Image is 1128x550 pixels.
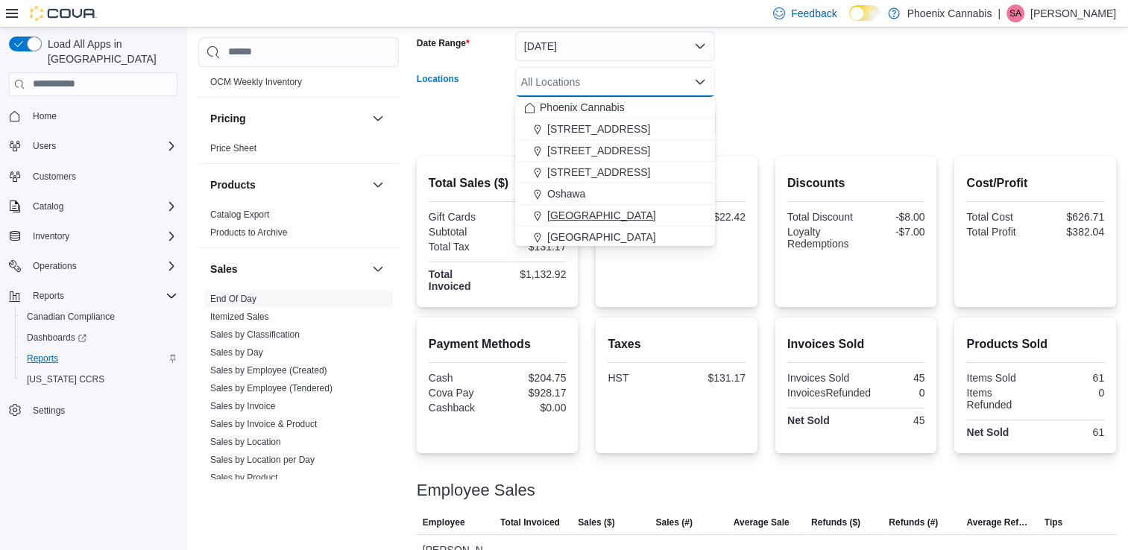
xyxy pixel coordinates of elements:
span: Sales by Invoice [210,400,275,412]
span: Operations [33,260,77,272]
button: [US_STATE] CCRS [15,369,183,390]
span: Sales by Location [210,436,281,448]
button: Phoenix Cannabis [515,97,715,118]
span: Price Sheet [210,142,256,154]
span: Phoenix Cannabis [540,100,625,115]
span: Catalog [27,197,177,215]
span: Customers [27,167,177,186]
a: OCM Weekly Inventory [210,77,302,87]
span: [STREET_ADDRESS] [547,165,650,180]
input: Dark Mode [849,5,880,21]
span: [US_STATE] CCRS [27,373,104,385]
button: [STREET_ADDRESS] [515,140,715,162]
span: Tips [1044,516,1062,528]
button: Canadian Compliance [15,306,183,327]
div: $928.17 [500,387,566,399]
span: Sales by Employee (Tendered) [210,382,333,394]
a: Dashboards [21,329,92,347]
strong: Net Sold [787,414,830,426]
a: Catalog Export [210,209,269,220]
span: Canadian Compliance [27,311,115,323]
div: OCM [198,73,399,97]
span: Inventory [33,230,69,242]
button: [STREET_ADDRESS] [515,118,715,140]
span: Inventory [27,227,177,245]
button: Pricing [369,110,387,127]
span: Sales by Location per Day [210,454,315,466]
button: Operations [27,257,83,275]
h2: Products Sold [966,335,1104,353]
h2: Taxes [608,335,746,353]
button: Users [3,136,183,157]
span: Users [27,137,177,155]
span: SA [1009,4,1021,22]
div: Items Refunded [966,387,1032,411]
button: Sales [369,260,387,278]
span: Refunds ($) [811,516,860,528]
div: $0.00 [500,211,566,223]
a: Sales by Location per Day [210,455,315,465]
button: Reports [3,285,183,306]
div: Choose from the following options [515,97,715,248]
div: $131.17 [680,372,746,384]
div: 45 [859,372,924,384]
span: [STREET_ADDRESS] [547,143,650,158]
div: $204.75 [500,372,566,384]
a: Canadian Compliance [21,308,121,326]
p: Phoenix Cannabis [907,4,992,22]
button: Inventory [3,226,183,247]
button: Settings [3,399,183,420]
div: Products [198,206,399,247]
span: Refunds (#) [889,516,938,528]
a: Itemized Sales [210,312,269,322]
h3: Products [210,177,256,192]
button: Reports [15,348,183,369]
a: Sales by Classification [210,329,300,340]
a: Sales by Location [210,437,281,447]
h3: Employee Sales [417,481,535,499]
a: Sales by Invoice [210,401,275,411]
button: Close list of options [694,76,706,88]
div: $22.42 [680,211,746,223]
label: Date Range [417,37,470,49]
h3: Pricing [210,111,245,126]
div: Total Cost [966,211,1032,223]
div: 45 [859,414,924,426]
span: [GEOGRAPHIC_DATA] [547,208,656,223]
a: Sales by Product [210,472,278,483]
button: Products [210,177,366,192]
span: Operations [27,257,177,275]
label: Locations [417,73,459,85]
span: Employee [423,516,465,528]
button: Inventory [27,227,75,245]
strong: Net Sold [966,426,1009,438]
div: $131.17 [500,241,566,253]
button: [DATE] [515,31,715,61]
span: Sales by Invoice & Product [210,418,317,430]
div: Sales [198,290,399,546]
div: Loyalty Redemptions [787,226,853,250]
div: InvoicesRefunded [787,387,871,399]
a: Reports [21,350,64,367]
span: Reports [33,290,64,302]
button: Users [27,137,62,155]
div: $1,132.92 [500,268,566,280]
div: $0.00 [500,402,566,414]
button: [GEOGRAPHIC_DATA] [515,227,715,248]
button: Catalog [3,196,183,217]
a: Settings [27,402,71,420]
span: Canadian Compliance [21,308,177,326]
span: Sales by Employee (Created) [210,364,327,376]
h3: Sales [210,262,238,276]
span: Dashboards [21,329,177,347]
span: Reports [27,287,177,305]
strong: Total Invoiced [429,268,471,292]
div: Cashback [429,402,494,414]
span: [GEOGRAPHIC_DATA] [547,230,656,244]
div: 61 [1039,372,1104,384]
span: Feedback [791,6,836,21]
p: [PERSON_NAME] [1030,4,1116,22]
span: Catalog [33,200,63,212]
h2: Total Sales ($) [429,174,567,192]
h2: Invoices Sold [787,335,925,353]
